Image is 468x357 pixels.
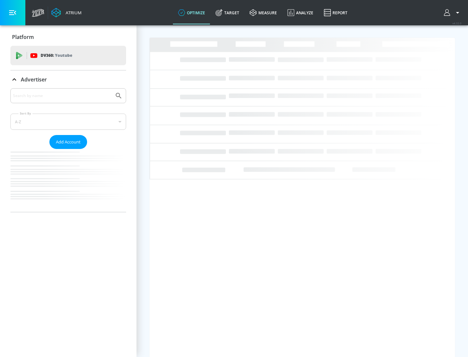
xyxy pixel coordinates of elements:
[41,52,72,59] p: DV360:
[210,1,244,24] a: Target
[10,88,126,212] div: Advertiser
[10,28,126,46] div: Platform
[10,70,126,89] div: Advertiser
[49,135,87,149] button: Add Account
[51,8,82,18] a: Atrium
[13,92,111,100] input: Search by name
[318,1,353,24] a: Report
[10,149,126,212] nav: list of Advertiser
[10,46,126,65] div: DV360: Youtube
[282,1,318,24] a: Analyze
[19,111,32,116] label: Sort By
[244,1,282,24] a: measure
[10,114,126,130] div: A-Z
[12,33,34,41] p: Platform
[56,138,81,146] span: Add Account
[55,52,72,59] p: Youtube
[173,1,210,24] a: optimize
[452,21,461,25] span: v 4.32.0
[21,76,47,83] p: Advertiser
[63,10,82,16] div: Atrium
